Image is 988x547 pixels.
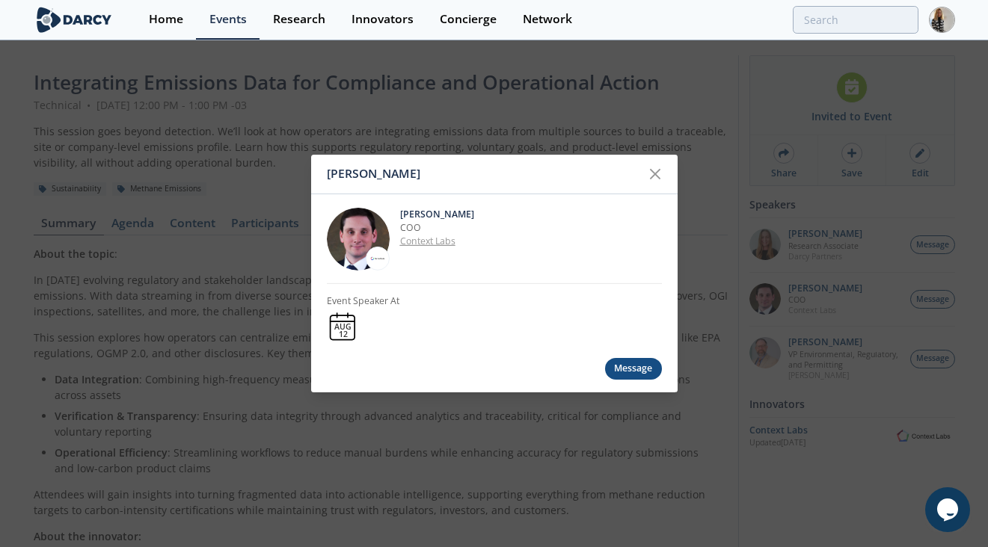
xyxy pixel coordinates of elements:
[400,235,455,247] a: Context Labs
[523,13,572,25] div: Network
[440,13,497,25] div: Concierge
[605,358,662,380] div: Message
[400,207,662,220] p: [PERSON_NAME]
[149,13,183,25] div: Home
[327,160,642,188] div: [PERSON_NAME]
[34,7,115,33] img: logo-wide.svg
[793,6,918,34] input: Advanced Search
[327,311,358,342] img: calendar-blank.svg
[209,13,247,25] div: Events
[327,294,399,308] p: Event Speaker At
[369,256,386,261] img: Context Labs
[929,7,955,33] img: Profile
[352,13,414,25] div: Innovators
[400,221,662,235] p: COO
[334,330,352,339] div: 12
[925,487,973,532] iframe: chat widget
[327,311,358,342] a: AUG 12
[334,323,352,331] div: AUG
[273,13,325,25] div: Research
[327,207,390,270] img: 501ea5c4-0272-445a-a9c3-1e215b6764fd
